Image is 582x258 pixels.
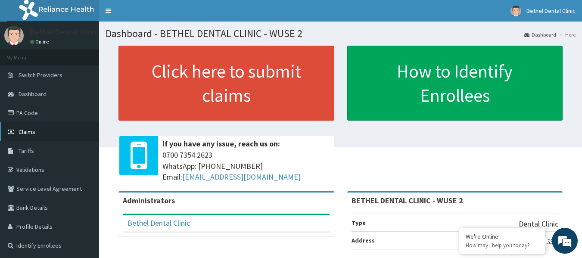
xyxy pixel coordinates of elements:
span: Switch Providers [19,71,62,79]
strong: BETHEL DENTAL CLINIC - WUSE 2 [352,196,463,205]
a: How to Identify Enrollees [347,46,563,121]
h1: Dashboard - BETHEL DENTAL CLINIC - WUSE 2 [106,28,576,39]
a: Dashboard [524,31,556,38]
a: [EMAIL_ADDRESS][DOMAIN_NAME] [182,172,301,182]
b: If you have any issue, reach us on: [162,139,280,149]
span: Claims [19,128,35,136]
a: Bethel Dental Clinic [128,218,190,228]
p: Bethel Dental Clinic [30,28,98,36]
b: Administrators [123,196,175,205]
li: Here [557,31,576,38]
img: User Image [510,6,521,16]
p: Dental Clinic [519,218,558,230]
span: Tariffs [19,147,34,155]
span: Bethel Dental Clinic [526,7,576,15]
a: Click here to submit claims [118,46,334,121]
span: Dashboard [19,90,47,98]
b: Type [352,219,366,227]
p: How may I help you today? [466,242,539,249]
a: Online [30,39,51,45]
span: 0700 7354 2623 WhatsApp: [PHONE_NUMBER] Email: [162,149,330,183]
img: User Image [4,26,24,45]
b: Address [352,236,375,244]
div: We're Online! [466,233,539,240]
